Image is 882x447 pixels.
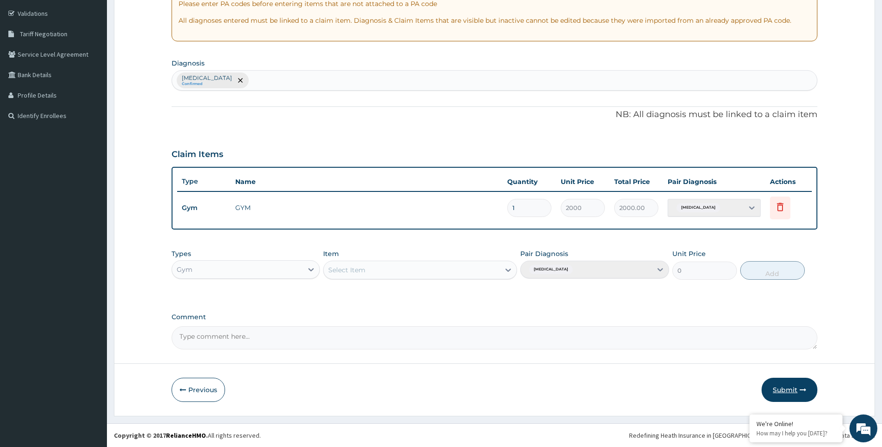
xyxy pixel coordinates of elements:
div: Select Item [328,265,365,275]
th: Type [177,173,231,190]
button: Submit [762,378,817,402]
th: Pair Diagnosis [663,172,765,191]
span: Tariff Negotiation [20,30,67,38]
th: Unit Price [556,172,610,191]
label: Comment [172,313,818,321]
div: We're Online! [756,420,836,428]
div: Minimize live chat window [153,5,175,27]
th: Quantity [503,172,556,191]
div: Redefining Heath Insurance in [GEOGRAPHIC_DATA] using Telemedicine and Data Science! [629,431,875,440]
p: NB: All diagnosis must be linked to a claim item [172,109,818,121]
p: How may I help you today? [756,429,836,437]
button: Add [740,261,805,280]
th: Name [231,172,503,191]
p: All diagnoses entered must be linked to a claim item. Diagnosis & Claim Items that are visible bu... [179,16,811,25]
h3: Claim Items [172,150,223,160]
label: Types [172,250,191,258]
label: Item [323,249,339,258]
div: Gym [177,265,192,274]
th: Total Price [610,172,663,191]
td: GYM [231,198,503,217]
img: d_794563401_company_1708531726252_794563401 [17,46,38,70]
label: Unit Price [672,249,706,258]
td: Gym [177,199,231,217]
th: Actions [765,172,812,191]
footer: All rights reserved. [107,423,882,447]
textarea: Type your message and hit 'Enter' [5,254,177,286]
label: Pair Diagnosis [520,249,568,258]
strong: Copyright © 2017 . [114,431,208,440]
div: Chat with us now [48,52,156,64]
a: RelianceHMO [166,431,206,440]
button: Previous [172,378,225,402]
span: We're online! [54,117,128,211]
label: Diagnosis [172,59,205,68]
